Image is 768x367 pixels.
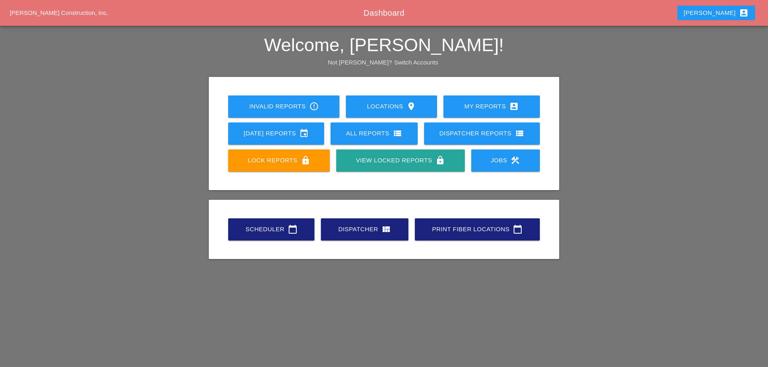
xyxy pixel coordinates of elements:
[241,224,302,234] div: Scheduler
[424,122,540,145] a: Dispatcher Reports
[471,149,540,172] a: Jobs
[684,8,749,18] div: [PERSON_NAME]
[456,102,527,111] div: My Reports
[343,129,405,138] div: All Reports
[241,102,327,111] div: Invalid Reports
[228,95,339,118] a: Invalid Reports
[336,149,464,172] a: View Locked Reports
[394,59,438,66] a: Switch Accounts
[364,8,404,17] span: Dashboard
[10,9,108,16] a: [PERSON_NAME] Construction, Inc.
[288,224,298,234] i: calendar_today
[406,102,416,111] i: location_on
[241,129,311,138] div: [DATE] Reports
[309,102,319,111] i: error_outline
[510,156,520,165] i: construction
[513,224,522,234] i: calendar_today
[228,218,314,241] a: Scheduler
[321,218,408,241] a: Dispatcher
[328,59,392,66] span: Not [PERSON_NAME]?
[381,224,391,234] i: view_quilt
[677,6,755,20] button: [PERSON_NAME]
[509,102,519,111] i: account_box
[443,95,540,118] a: My Reports
[515,129,524,138] i: view_list
[334,224,395,234] div: Dispatcher
[331,122,418,145] a: All Reports
[228,122,324,145] a: [DATE] Reports
[228,149,330,172] a: Lock Reports
[241,156,317,165] div: Lock Reports
[435,156,445,165] i: lock
[428,224,527,234] div: Print Fiber Locations
[359,102,424,111] div: Locations
[346,95,437,118] a: Locations
[415,218,540,241] a: Print Fiber Locations
[393,129,402,138] i: view_list
[301,156,310,165] i: lock
[299,129,309,138] i: event
[349,156,452,165] div: View Locked Reports
[437,129,527,138] div: Dispatcher Reports
[484,156,527,165] div: Jobs
[739,8,749,18] i: account_box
